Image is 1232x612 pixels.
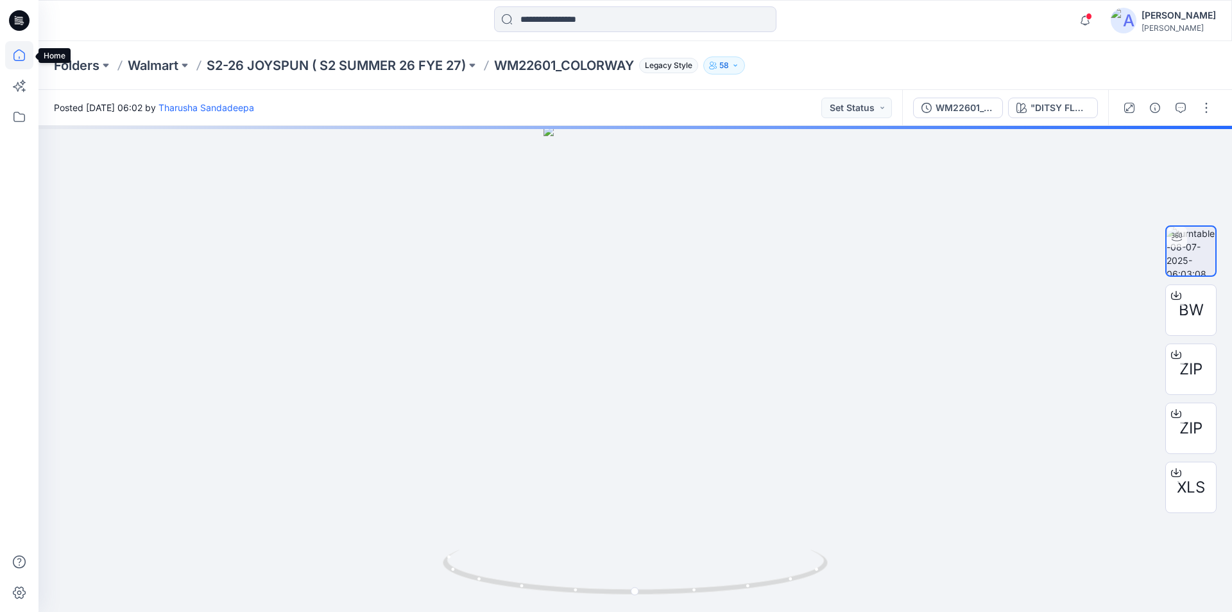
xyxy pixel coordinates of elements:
[1167,227,1215,275] img: turntable-08-07-2025-06:03:08
[634,57,698,74] button: Legacy Style
[158,102,254,113] a: Tharusha Sandadeepa
[1179,299,1204,322] span: BW
[494,57,634,74] p: WM22601_COLORWAY
[719,58,729,73] p: 58
[1008,98,1098,118] button: "DITSY FLORAL V1 CW7 VIVID WHITE"
[128,57,178,74] a: Walmart
[936,101,995,115] div: WM22601_COLORWAY
[913,98,1003,118] button: WM22601_COLORWAY
[639,58,698,73] span: Legacy Style
[1145,98,1165,118] button: Details
[1142,8,1216,23] div: [PERSON_NAME]
[703,57,745,74] button: 58
[207,57,466,74] a: S2-26 JOYSPUN ( S2 SUMMER 26 FYE 27)
[54,101,254,114] span: Posted [DATE] 06:02 by
[1031,101,1090,115] div: "DITSY FLORAL V1 CW7 VIVID WHITE"
[54,57,99,74] a: Folders
[1179,417,1202,440] span: ZIP
[1177,476,1205,499] span: XLS
[1179,358,1202,381] span: ZIP
[1142,23,1216,33] div: [PERSON_NAME]
[1111,8,1136,33] img: avatar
